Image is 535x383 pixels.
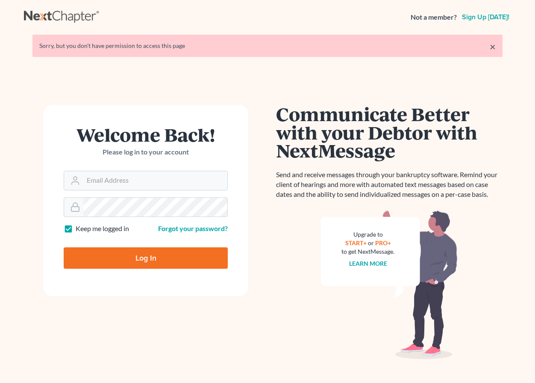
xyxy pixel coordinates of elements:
a: × [490,42,496,52]
p: Please log in to your account [64,147,228,157]
h1: Communicate Better with your Debtor with NextMessage [276,105,503,160]
img: nextmessage_bg-59042aed3d76b12b5cd301f8e5b87938c9018125f34e5fa2b7a6b67550977c72.svg [321,210,458,359]
h1: Welcome Back! [64,125,228,144]
div: to get NextMessage. [341,247,394,256]
div: Sorry, but you don't have permission to access this page [39,42,496,50]
strong: Not a member? [411,12,457,22]
span: or [368,239,374,246]
a: Forgot your password? [158,224,228,232]
a: Sign up [DATE]! [460,14,511,21]
div: Upgrade to [341,230,394,239]
p: Send and receive messages through your bankruptcy software. Remind your client of hearings and mo... [276,170,503,199]
a: PRO+ [375,239,391,246]
a: START+ [345,239,367,246]
input: Log In [64,247,228,269]
label: Keep me logged in [76,224,129,234]
a: Learn more [349,260,387,267]
input: Email Address [83,171,227,190]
